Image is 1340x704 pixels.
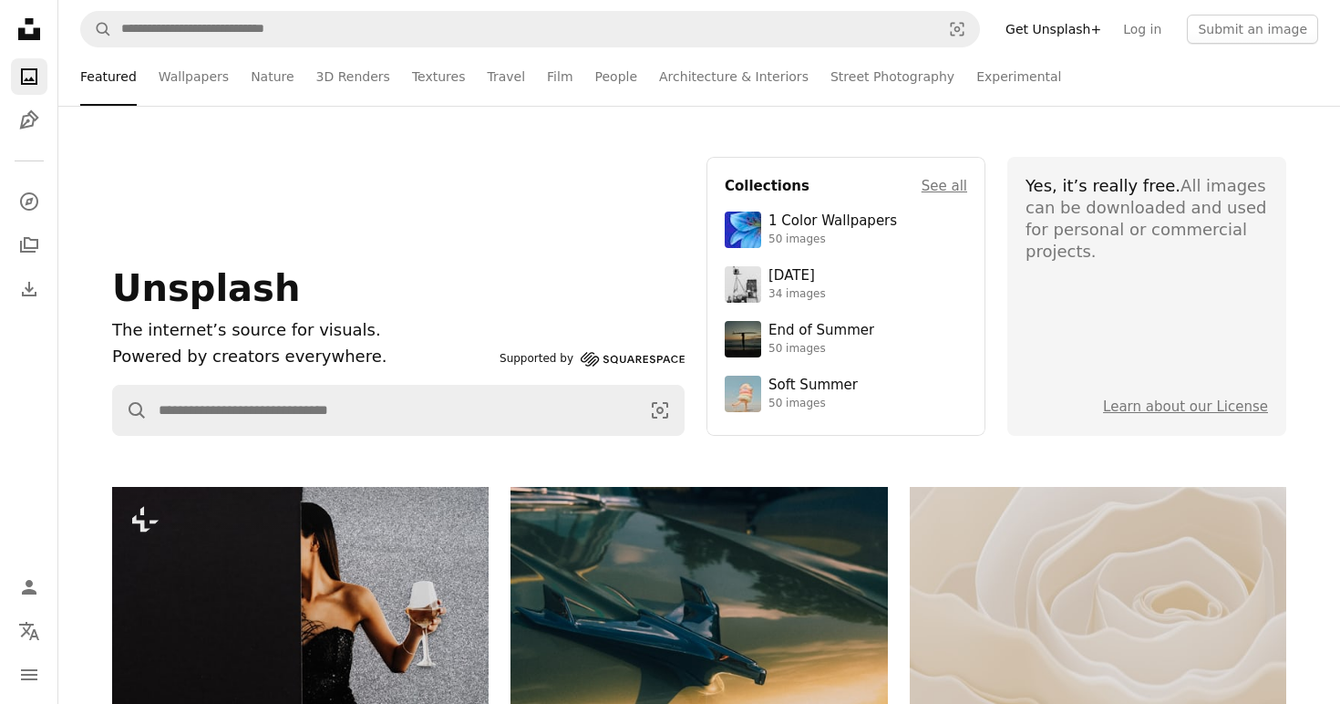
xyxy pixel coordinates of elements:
a: Travel [487,47,525,106]
a: Download History [11,271,47,307]
a: Get Unsplash+ [995,15,1112,44]
div: All images can be downloaded and used for personal or commercial projects. [1026,175,1268,263]
a: 3D Renders [316,47,390,106]
button: Search Unsplash [81,12,112,47]
a: Nature [251,47,294,106]
button: Search Unsplash [113,386,148,435]
a: Close-up of a delicate cream-colored rose [910,604,1286,620]
button: Submit an image [1187,15,1318,44]
a: Photos [11,58,47,95]
div: Soft Summer [768,377,858,395]
a: End of Summer50 images [725,321,967,357]
div: 50 images [768,233,897,247]
img: photo-1682590564399-95f0109652fe [725,266,761,303]
form: Find visuals sitewide [112,385,685,436]
div: End of Summer [768,322,874,340]
a: Log in [1112,15,1172,44]
a: Experimental [976,47,1061,106]
span: Unsplash [112,267,300,309]
a: Street Photography [830,47,954,106]
a: Explore [11,183,47,220]
button: Visual search [935,12,979,47]
div: [DATE] [768,267,826,285]
span: Yes, it’s really free. [1026,176,1180,195]
a: [DATE]34 images [725,266,967,303]
a: Supported by [500,348,685,370]
button: Menu [11,657,47,693]
p: Powered by creators everywhere. [112,344,492,370]
img: premium_photo-1749544311043-3a6a0c8d54af [725,376,761,412]
div: 50 images [768,342,874,357]
a: People [595,47,638,106]
button: Language [11,613,47,649]
button: Visual search [636,386,684,435]
a: Film [547,47,572,106]
h4: Collections [725,175,809,197]
h1: The internet’s source for visuals. [112,317,492,344]
div: 50 images [768,397,858,411]
form: Find visuals sitewide [80,11,980,47]
a: 1 Color Wallpapers50 images [725,212,967,248]
a: Soft Summer50 images [725,376,967,412]
a: Log in / Sign up [11,569,47,606]
img: premium_photo-1754398386796-ea3dec2a6302 [725,321,761,357]
a: See all [922,175,967,197]
div: 1 Color Wallpapers [768,212,897,231]
a: Textures [412,47,466,106]
a: Woman in sparkling dress holding champagne glass [112,604,489,620]
a: Architecture & Interiors [659,47,809,106]
a: Collections [11,227,47,264]
a: Learn about our License [1103,399,1268,415]
div: 34 images [768,287,826,302]
img: premium_photo-1688045582333-c8b6961773e0 [725,212,761,248]
a: Wallpapers [159,47,229,106]
a: Illustrations [11,102,47,139]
